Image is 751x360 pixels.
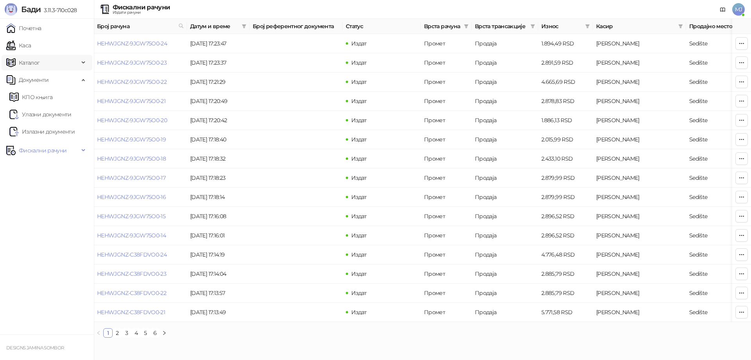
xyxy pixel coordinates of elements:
td: HEHWJGNZ-9JGW75O0-23 [94,53,187,72]
span: Издат [351,251,367,258]
th: Статус [343,19,421,34]
td: [DATE] 17:13:57 [187,284,250,303]
span: Датум и време [190,22,239,31]
td: Промет [421,168,472,188]
span: Издат [351,232,367,239]
span: Документи [19,72,49,88]
td: Miroslav Jamina [593,111,686,130]
span: Издат [351,40,367,47]
td: Miroslav Jamina [593,226,686,245]
td: 4.776,48 RSD [538,245,593,264]
span: filter [242,24,246,29]
td: [DATE] 17:23:47 [187,34,250,53]
td: 2.878,83 RSD [538,92,593,111]
a: HEHWJGNZ-9JGW75O0-14 [97,232,166,239]
span: Издат [351,155,367,162]
a: 6 [151,329,159,337]
td: Промет [421,92,472,111]
button: right [160,328,169,338]
td: HEHWJGNZ-9JGW75O0-15 [94,207,187,226]
div: Фискални рачуни [113,4,170,11]
td: 2.879,99 RSD [538,188,593,207]
div: Издати рачуни [113,11,170,14]
td: Miroslav Jamina [593,149,686,168]
td: HEHWJGNZ-C38FDVO0-22 [94,284,187,303]
th: Касир [593,19,686,34]
span: right [162,331,167,335]
td: 5.771,58 RSD [538,303,593,322]
a: 4 [132,329,140,337]
td: HEHWJGNZ-9JGW75O0-24 [94,34,187,53]
td: Промет [421,34,472,53]
td: Промет [421,188,472,207]
span: filter [529,20,537,32]
span: Врста трансакције [475,22,527,31]
a: 1 [104,329,112,337]
td: Продаја [472,303,538,322]
a: HEHWJGNZ-C38FDVO0-22 [97,289,166,297]
td: [DATE] 17:16:08 [187,207,250,226]
span: Издат [351,98,367,105]
span: Издат [351,78,367,85]
td: HEHWJGNZ-C38FDVO0-23 [94,264,187,284]
img: Logo [5,3,17,16]
td: [DATE] 17:20:49 [187,92,250,111]
td: Продаја [472,92,538,111]
span: Издат [351,213,367,220]
td: HEHWJGNZ-9JGW75O0-22 [94,72,187,92]
td: 2.885,79 RSD [538,284,593,303]
td: 4.665,69 RSD [538,72,593,92]
td: Промет [421,303,472,322]
a: HEHWJGNZ-C38FDVO0-24 [97,251,167,258]
th: Број референтног документа [250,19,343,34]
a: HEHWJGNZ-9JGW75O0-23 [97,59,167,66]
td: [DATE] 17:16:01 [187,226,250,245]
span: MJ [732,3,745,16]
span: filter [240,20,248,32]
td: Продаја [472,226,538,245]
td: HEHWJGNZ-C38FDVO0-21 [94,303,187,322]
td: Продаја [472,207,538,226]
a: Почетна [6,20,41,36]
span: Издат [351,174,367,181]
td: Промет [421,53,472,72]
td: [DATE] 17:23:37 [187,53,250,72]
td: Продаја [472,53,538,72]
td: 1.894,49 RSD [538,34,593,53]
td: HEHWJGNZ-9JGW75O0-17 [94,168,187,188]
td: Miroslav Jamina [593,130,686,149]
td: Продаја [472,245,538,264]
span: filter [464,24,469,29]
li: 3 [122,328,131,338]
td: [DATE] 17:18:40 [187,130,250,149]
span: 3.11.3-710c028 [41,7,77,14]
span: left [96,331,101,335]
span: Бади [21,5,41,14]
td: Промет [421,130,472,149]
a: Документација [717,3,729,16]
td: [DATE] 17:21:29 [187,72,250,92]
span: Издат [351,270,367,277]
span: Издат [351,194,367,201]
span: Број рачуна [97,22,175,31]
a: HEHWJGNZ-9JGW75O0-22 [97,78,167,85]
td: [DATE] 17:18:14 [187,188,250,207]
a: HEHWJGNZ-9JGW75O0-17 [97,174,165,181]
td: Miroslav Jamina [593,284,686,303]
td: [DATE] 17:20:42 [187,111,250,130]
th: Врста рачуна [421,19,472,34]
span: Издат [351,59,367,66]
span: filter [584,20,591,32]
td: HEHWJGNZ-9JGW75O0-20 [94,111,187,130]
td: Miroslav Jamina [593,92,686,111]
a: HEHWJGNZ-9JGW75O0-19 [97,136,166,143]
a: 2 [113,329,122,337]
span: Издат [351,309,367,316]
td: 1.886,13 RSD [538,111,593,130]
a: HEHWJGNZ-C38FDVO0-23 [97,270,166,277]
li: 1 [103,328,113,338]
td: Miroslav Jamina [593,168,686,188]
td: 2.891,59 RSD [538,53,593,72]
span: Каталог [19,55,40,71]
